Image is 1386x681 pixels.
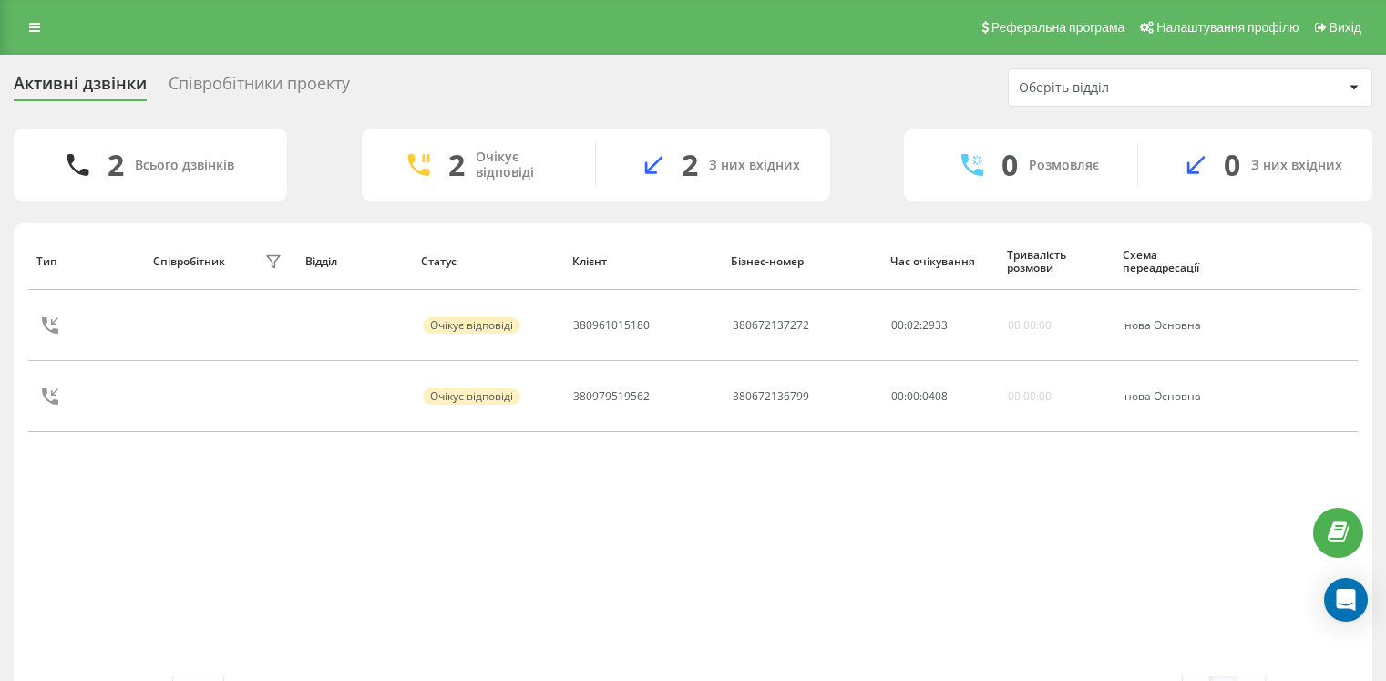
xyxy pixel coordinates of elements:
font: 00:00:00 [1008,388,1052,404]
font: 380979519562 [573,388,650,404]
font: 00:00:04 [891,388,935,404]
font: Співробітники проекту [169,72,350,94]
font: 0 [1224,145,1240,184]
font: 08 [935,388,948,404]
font: Очікує відповіді [476,148,534,181]
font: З них вхідних [1251,156,1342,173]
font: 2 [448,145,465,184]
font: Оберіть відділ [1019,78,1109,96]
div: Відкрити Intercom Messenger [1324,578,1368,622]
font: Очікує відповіді [430,388,513,404]
font: 00:02:29 [891,317,935,333]
font: Очікує відповіді [430,317,513,333]
font: Клієнт [572,253,607,269]
font: 380961015180 [573,317,650,333]
font: Співробітник [153,253,225,269]
font: 00:00:00 [1008,317,1052,333]
font: 380672136799 [733,388,809,404]
font: 380672137272 [733,317,809,333]
font: Схема переадресації [1123,247,1199,275]
font: 0 [1001,145,1018,184]
font: нова Основна [1124,317,1201,333]
font: Налаштування профілю [1156,20,1299,35]
font: Активні дзвінки [14,72,147,94]
font: Всього дзвінків [135,156,234,173]
font: Тип [36,253,57,269]
font: Статус [421,253,457,269]
font: Бізнес-номер [731,253,804,269]
font: Реферальна програма [991,20,1125,35]
font: Розмовляє [1029,156,1099,173]
font: Вихід [1330,20,1361,35]
font: Тривалість розмови [1007,247,1066,275]
font: 2 [108,145,124,184]
font: Час очікування [890,253,975,269]
font: Відділ [305,253,337,269]
font: нова Основна [1124,388,1201,404]
font: З них вхідних [709,156,800,173]
font: 2 [682,145,698,184]
font: 33 [935,317,948,333]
